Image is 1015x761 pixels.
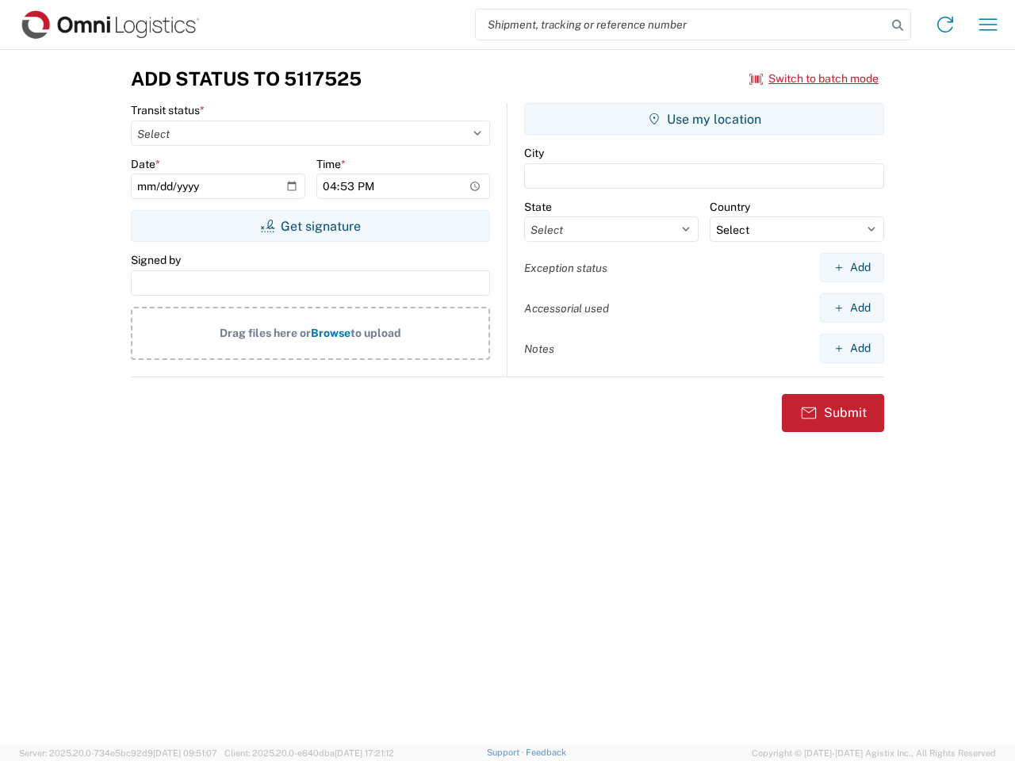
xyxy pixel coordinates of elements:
[131,253,181,267] label: Signed by
[335,748,394,758] span: [DATE] 17:21:12
[316,157,346,171] label: Time
[131,157,160,171] label: Date
[131,67,362,90] h3: Add Status to 5117525
[131,210,490,242] button: Get signature
[524,261,607,275] label: Exception status
[752,746,996,760] span: Copyright © [DATE]-[DATE] Agistix Inc., All Rights Reserved
[524,200,552,214] label: State
[820,253,884,282] button: Add
[820,293,884,323] button: Add
[220,327,311,339] span: Drag files here or
[749,66,879,92] button: Switch to batch mode
[710,200,750,214] label: Country
[820,334,884,363] button: Add
[782,394,884,432] button: Submit
[524,146,544,160] label: City
[224,748,394,758] span: Client: 2025.20.0-e640dba
[350,327,401,339] span: to upload
[476,10,887,40] input: Shipment, tracking or reference number
[131,103,205,117] label: Transit status
[524,342,554,356] label: Notes
[487,748,527,757] a: Support
[524,103,884,135] button: Use my location
[19,748,217,758] span: Server: 2025.20.0-734e5bc92d9
[526,748,566,757] a: Feedback
[153,748,217,758] span: [DATE] 09:51:07
[311,327,350,339] span: Browse
[524,301,609,315] label: Accessorial used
